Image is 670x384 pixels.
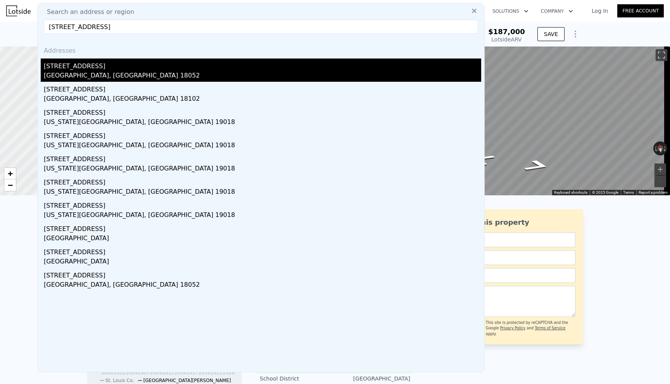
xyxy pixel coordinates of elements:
[355,46,670,195] div: Map
[513,157,561,174] path: Go East, Farlin Ave
[582,7,617,15] a: Log In
[568,26,583,42] button: Show Options
[44,175,481,187] div: [STREET_ADDRESS]
[44,257,481,268] div: [GEOGRAPHIC_DATA]
[6,5,31,16] img: Lotside
[436,217,575,228] div: Ask about this property
[639,190,668,195] a: Report a problem
[126,370,138,375] tspan: 2004
[488,36,525,43] div: Lotside ARV
[8,180,13,190] span: −
[592,190,618,195] span: © 2025 Google
[486,320,575,337] div: This site is protected by reCAPTCHA and the Google and apply.
[500,326,525,330] a: Privacy Policy
[436,268,575,283] input: Phone
[654,176,666,187] button: Zoom out
[223,370,235,375] tspan: 2024
[355,46,670,195] div: Street View
[653,141,658,155] button: Rotate counterclockwise
[44,105,481,117] div: [STREET_ADDRESS]
[654,164,666,175] button: Zoom in
[41,7,134,17] span: Search an address or region
[44,82,481,94] div: [STREET_ADDRESS]
[4,168,16,179] a: Zoom in
[44,280,481,291] div: [GEOGRAPHIC_DATA], [GEOGRAPHIC_DATA] 18052
[663,141,668,155] button: Rotate clockwise
[656,141,664,156] button: Reset the view
[199,370,211,375] tspan: 2019
[105,378,134,383] span: St. Louis Co.
[488,28,525,36] span: $187,000
[150,370,162,375] tspan: 2009
[44,187,481,198] div: [US_STATE][GEOGRAPHIC_DATA], [GEOGRAPHIC_DATA] 19018
[486,4,535,18] button: Solutions
[44,198,481,210] div: [STREET_ADDRESS]
[8,169,13,178] span: +
[44,94,481,105] div: [GEOGRAPHIC_DATA], [GEOGRAPHIC_DATA] 18102
[535,4,579,18] button: Company
[44,71,481,82] div: [GEOGRAPHIC_DATA], [GEOGRAPHIC_DATA] 18052
[535,326,565,330] a: Terms of Service
[44,268,481,280] div: [STREET_ADDRESS]
[143,378,231,383] span: [GEOGRAPHIC_DATA][PERSON_NAME]
[41,40,481,59] div: Addresses
[44,20,478,34] input: Enter an address, city, region, neighborhood or zip code
[44,210,481,221] div: [US_STATE][GEOGRAPHIC_DATA], [GEOGRAPHIC_DATA] 19018
[44,59,481,71] div: [STREET_ADDRESS]
[102,370,114,375] tspan: 2000
[44,234,481,245] div: [GEOGRAPHIC_DATA]
[44,221,481,234] div: [STREET_ADDRESS]
[44,128,481,141] div: [STREET_ADDRESS]
[436,250,575,265] input: Email
[537,27,565,41] button: SAVE
[44,117,481,128] div: [US_STATE][GEOGRAPHIC_DATA], [GEOGRAPHIC_DATA] 19018
[162,370,174,375] tspan: 2012
[656,49,667,61] button: Toggle fullscreen view
[623,190,634,195] a: Terms (opens in new tab)
[617,4,664,17] a: Free Account
[554,190,587,195] button: Keyboard shortcuts
[114,370,126,375] tspan: 2002
[260,375,335,382] div: School District
[138,370,150,375] tspan: 2007
[436,232,575,247] input: Name
[44,164,481,175] div: [US_STATE][GEOGRAPHIC_DATA], [GEOGRAPHIC_DATA] 19018
[186,370,199,375] tspan: 2017
[4,179,16,191] a: Zoom out
[44,152,481,164] div: [STREET_ADDRESS]
[44,141,481,152] div: [US_STATE][GEOGRAPHIC_DATA], [GEOGRAPHIC_DATA] 19018
[335,375,410,382] div: [GEOGRAPHIC_DATA]
[174,370,186,375] tspan: 2014
[211,370,223,375] tspan: 2021
[44,245,481,257] div: [STREET_ADDRESS]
